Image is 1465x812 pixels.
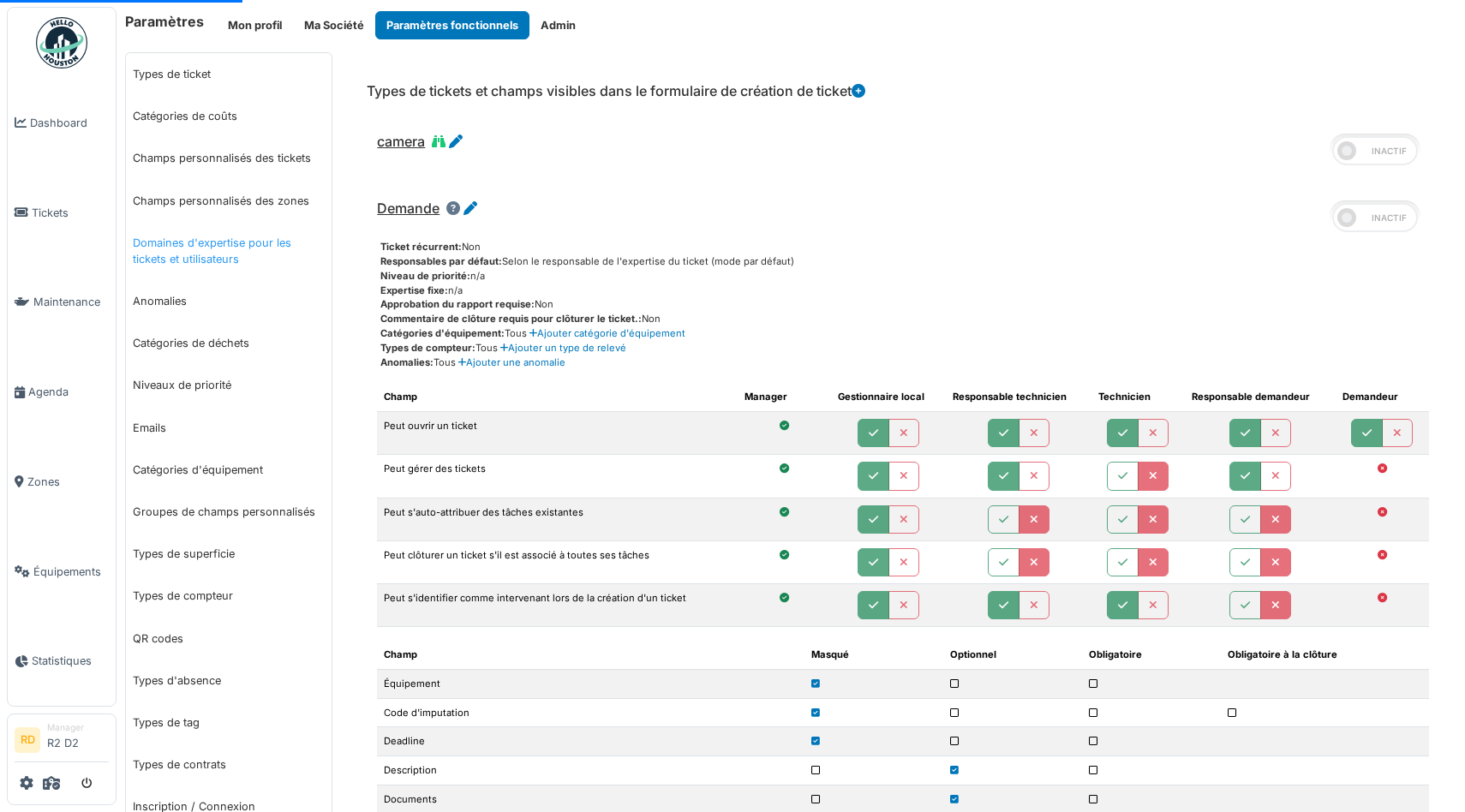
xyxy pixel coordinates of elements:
span: Commentaire de clôture requis pour clôturer le ticket.: [380,313,642,325]
a: Statistiques [8,617,116,707]
button: Admin [529,11,587,39]
td: Équipement [377,669,804,698]
div: n/a [380,269,1429,284]
div: Non [380,297,1429,312]
span: Maintenance [33,294,109,310]
th: Technicien [1091,383,1185,411]
a: Domaines d'expertise pour les tickets et utilisateurs [126,222,332,280]
span: Approbation du rapport requise: [380,298,535,310]
span: Zones [27,474,109,490]
span: Responsables par défaut: [380,255,502,267]
th: Obligatoire [1082,641,1221,669]
th: Responsable demandeur [1185,383,1336,411]
a: Ajouter catégorie d'équipement [527,327,685,339]
th: Manager [738,383,831,411]
span: Catégories d'équipement: [380,327,505,339]
div: Tous [380,341,1429,355]
td: Peut ouvrir un ticket [377,412,738,455]
span: Demande [377,200,439,217]
a: Types de contrats [126,743,332,785]
div: Tous [380,355,1429,370]
a: Dashboard [8,78,116,168]
th: Masqué [804,641,943,669]
a: Ajouter un type de relevé [498,342,626,354]
a: Types de tag [126,702,332,743]
a: Zones [8,437,116,527]
a: Types de ticket [126,53,332,95]
a: Catégories de déchets [126,322,332,364]
a: Emails [126,407,332,449]
th: Champ [377,641,804,669]
span: camera [377,133,425,150]
td: Peut s'auto-attribuer des tâches existantes [377,498,738,540]
h6: Paramètres [125,14,204,30]
a: Agenda [8,347,116,437]
a: Types d'absence [126,660,332,702]
th: Demandeur [1336,383,1429,411]
span: Dashboard [30,115,109,131]
a: Tickets [8,168,116,258]
div: Non [380,312,1429,326]
span: Statistiques [32,653,109,669]
a: Anomalies [126,280,332,322]
a: Champs personnalisés des zones [126,180,332,222]
div: Tous [380,326,1429,341]
td: Description [377,756,804,785]
a: Catégories de coûts [126,95,332,137]
div: Selon le responsable de l'expertise du ticket (mode par défaut) [380,254,1429,269]
td: Peut s'identifier comme intervenant lors de la création d'un ticket [377,583,738,626]
td: Peut clôturer un ticket s'il est associé à toutes ses tâches [377,540,738,583]
button: Mon profil [217,11,293,39]
span: Niveau de priorité: [380,270,470,282]
a: Maintenance [8,258,116,348]
span: Équipements [33,564,109,580]
th: Responsable technicien [946,383,1091,411]
span: Agenda [28,384,109,400]
a: QR codes [126,618,332,660]
a: Types de superficie [126,533,332,575]
span: Tickets [32,205,109,221]
a: Types de compteur [126,575,332,617]
button: Ma Société [293,11,375,39]
div: Non [380,240,1429,254]
div: Manager [47,721,109,734]
span: Ticket récurrent: [380,241,462,253]
div: n/a [380,284,1429,298]
td: Deadline [377,727,804,756]
th: Gestionnaire local [831,383,945,411]
a: Ajouter une anomalie [456,356,565,368]
td: Peut gérer des tickets [377,455,738,498]
th: Optionnel [943,641,1082,669]
a: Champs personnalisés des tickets [126,137,332,179]
th: Champ [377,383,738,411]
span: Expertise fixe: [380,284,448,296]
li: R2 D2 [47,721,109,758]
td: Code d'imputation [377,698,804,727]
span: Types de compteur: [380,342,475,354]
a: Groupes de champs personnalisés [126,491,332,533]
a: Équipements [8,527,116,617]
a: RD ManagerR2 D2 [15,721,109,762]
li: RD [15,727,40,753]
th: Obligatoire à la clôture [1221,641,1429,669]
img: Badge_color-CXgf-gQk.svg [36,17,87,69]
h6: Types de tickets et champs visibles dans le formulaire de création de ticket [367,83,865,99]
button: Paramètres fonctionnels [375,11,529,39]
a: Catégories d'équipement [126,449,332,491]
span: Anomalies: [380,356,434,368]
a: Niveaux de priorité [126,364,332,406]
